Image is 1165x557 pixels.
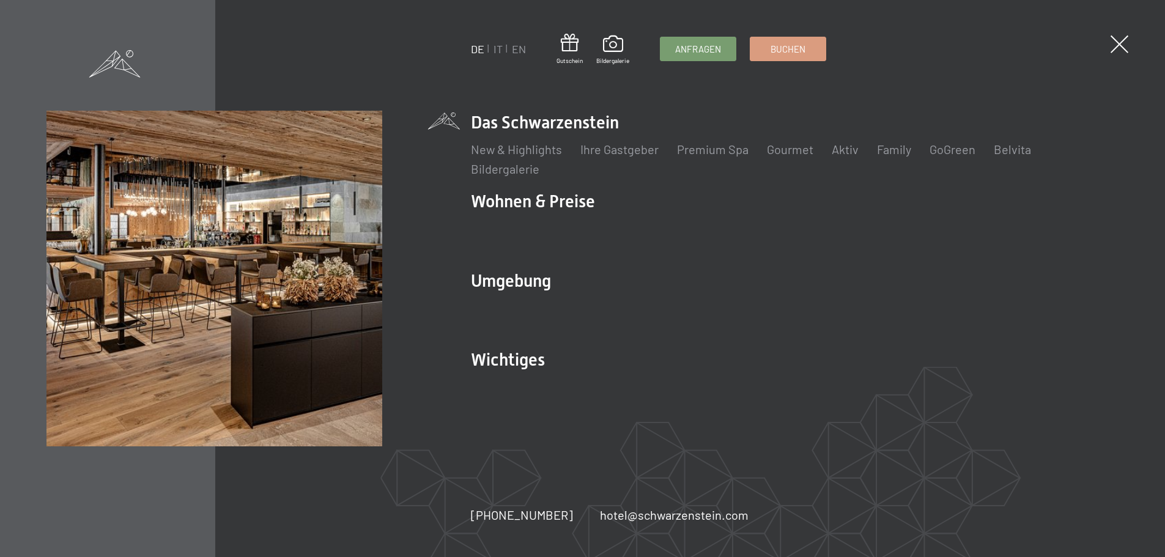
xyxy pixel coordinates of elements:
span: Anfragen [675,43,721,56]
a: Bildergalerie [471,161,539,176]
a: DE [471,42,484,56]
a: IT [494,42,503,56]
a: EN [512,42,526,56]
a: [PHONE_NUMBER] [471,506,573,523]
a: Aktiv [832,142,859,157]
a: New & Highlights [471,142,562,157]
a: Anfragen [660,37,736,61]
a: Buchen [750,37,826,61]
a: Ihre Gastgeber [580,142,659,157]
span: Buchen [771,43,805,56]
a: Gutschein [557,34,583,65]
span: Gutschein [557,56,583,65]
a: Premium Spa [677,142,749,157]
span: [PHONE_NUMBER] [471,507,573,522]
span: Bildergalerie [596,56,629,65]
a: GoGreen [930,142,975,157]
a: hotel@schwarzenstein.com [600,506,749,523]
a: Gourmet [767,142,813,157]
a: Family [877,142,911,157]
a: Bildergalerie [596,35,629,65]
a: Belvita [994,142,1031,157]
